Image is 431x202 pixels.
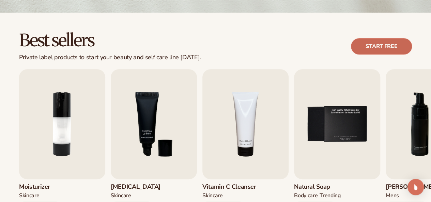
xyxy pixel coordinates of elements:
a: Start free [351,38,412,55]
div: Open Intercom Messenger [407,179,424,195]
div: Private label products to start your beauty and self care line [DATE]. [19,54,201,61]
div: SKINCARE [111,192,131,199]
h3: Natural Soap [294,183,341,191]
h3: [MEDICAL_DATA] [111,183,160,191]
h3: Moisturizer [19,183,61,191]
div: BODY Care [294,192,318,199]
div: mens [386,192,399,199]
div: SKINCARE [19,192,39,199]
h3: Vitamin C Cleanser [202,183,256,191]
h2: Best sellers [19,32,201,50]
div: TRENDING [320,192,340,199]
div: Skincare [202,192,222,199]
